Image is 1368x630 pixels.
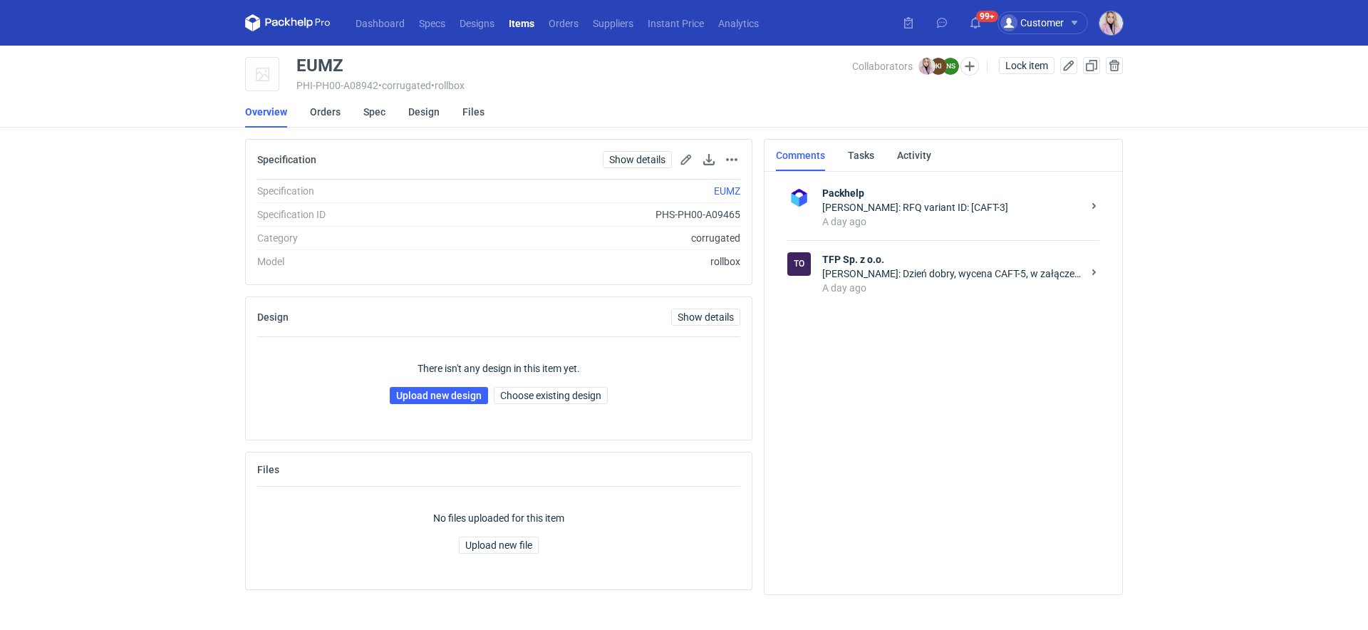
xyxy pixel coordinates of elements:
figcaption: KI [930,58,947,75]
p: No files uploaded for this item [433,511,564,525]
h2: Design [257,311,289,323]
button: Customer [997,11,1099,34]
button: Choose existing design [494,387,608,404]
div: [PERSON_NAME]: RFQ variant ID: [CAFT-3] [822,200,1082,215]
a: Design [408,96,440,128]
div: PHI-PH00-A08942 [296,80,852,91]
button: Download specification [700,151,717,168]
figcaption: NS [942,58,959,75]
button: Lock item [999,57,1054,74]
div: Customer [1000,14,1064,31]
span: • rollbox [431,80,465,91]
img: Packhelp [787,186,811,210]
button: Edit spec [678,151,695,168]
a: EUMZ [714,185,740,197]
div: Specification [257,184,450,198]
h2: Files [257,464,279,475]
div: rollbox [450,254,740,269]
a: Files [462,96,484,128]
span: Collaborators [852,61,913,72]
a: Designs [452,14,502,31]
p: There isn't any design in this item yet. [418,361,580,376]
a: Suppliers [586,14,641,31]
a: Upload new design [390,387,488,404]
a: Overview [245,96,287,128]
div: [PERSON_NAME]: Dzień dobry, wycena CAFT-5, w załączeniu nasz projekt. Czy możemy na tym przygotow... [822,267,1082,281]
span: • corrugated [378,80,431,91]
h2: Specification [257,154,316,165]
a: Show details [671,309,740,326]
a: Activity [897,140,931,171]
img: Klaudia Wiśniewska [918,58,936,75]
div: EUMZ [296,57,343,74]
a: Show details [603,151,672,168]
img: Klaudia Wiśniewska [1099,11,1123,35]
figcaption: To [787,252,811,276]
div: Specification ID [257,207,450,222]
a: Orders [541,14,586,31]
a: Dashboard [348,14,412,31]
button: Delete item [1106,57,1123,74]
button: 99+ [964,11,987,34]
strong: Packhelp [822,186,1082,200]
strong: TFP Sp. z o.o. [822,252,1082,267]
div: TFP Sp. z o.o. [787,252,811,276]
div: corrugated [450,231,740,245]
button: Upload new file [459,537,539,554]
div: A day ago [822,215,1082,229]
a: Items [502,14,541,31]
a: Tasks [848,140,874,171]
svg: Packhelp Pro [245,14,331,31]
button: Edit collaborators [960,57,979,76]
a: Comments [776,140,825,171]
a: Spec [363,96,385,128]
a: Instant Price [641,14,711,31]
button: Edit item [1060,57,1077,74]
a: Orders [310,96,341,128]
a: Specs [412,14,452,31]
a: Analytics [711,14,766,31]
div: Model [257,254,450,269]
span: Lock item [1005,61,1048,71]
span: Choose existing design [500,391,601,401]
span: Upload new file [465,540,532,550]
div: PHS-PH00-A09465 [450,207,740,222]
button: Duplicate Item [1083,57,1100,74]
button: Actions [723,151,740,168]
div: Category [257,231,450,245]
div: A day ago [822,281,1082,295]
